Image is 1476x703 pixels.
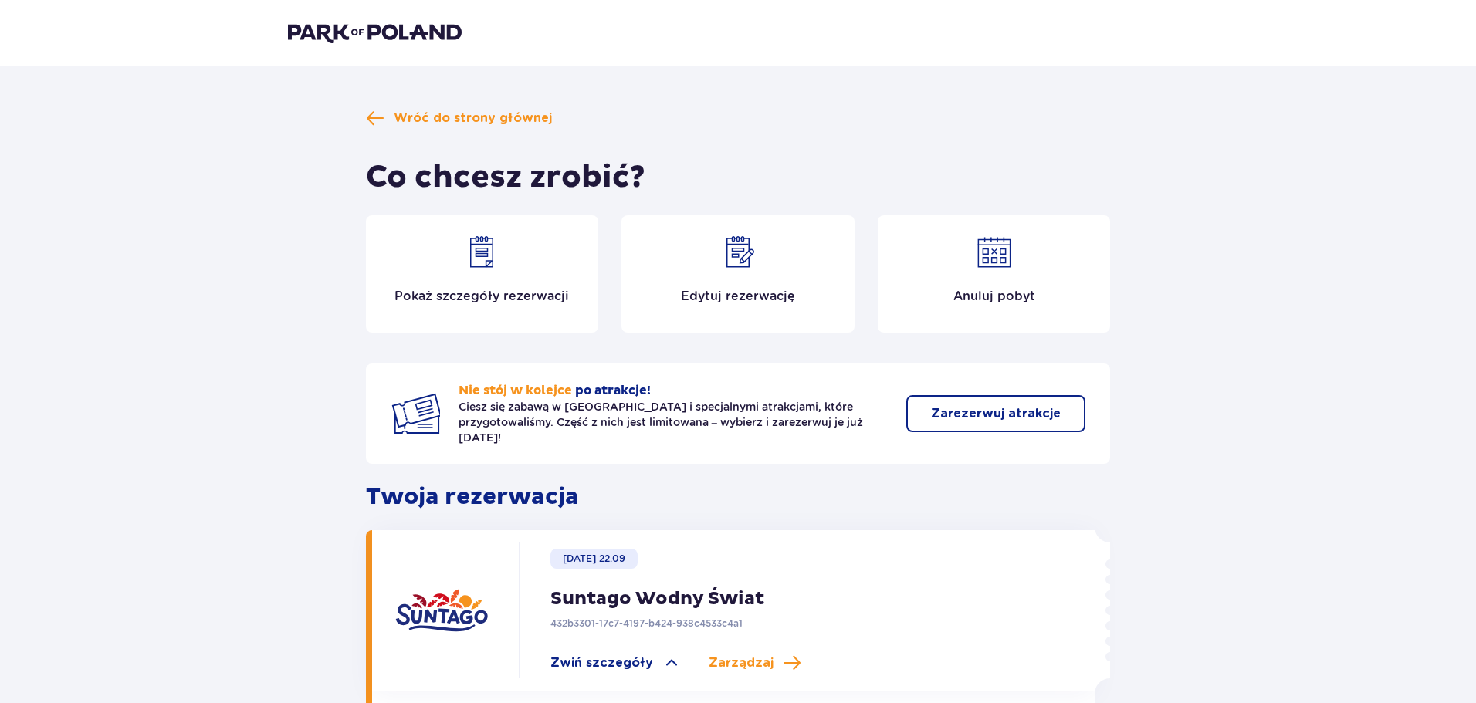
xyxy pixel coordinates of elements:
span: Nie stój w kolejce [459,383,572,398]
img: Suntago logo [395,564,488,657]
p: Anuluj pobyt [953,288,1035,305]
p: Pokaż szczegóły rezerwacji [394,288,569,305]
p: Zarezerwuj atrakcje [931,405,1061,422]
p: [DATE] 22.09 [563,552,625,566]
img: Show details icon [463,234,500,271]
span: po atrakcje! [575,383,651,398]
span: Zwiń szczegóły [550,654,653,671]
p: Twoja rezerwacja [366,482,1111,512]
p: Edytuj rezerwację [681,288,795,305]
span: Zarządzaj [709,654,774,671]
img: Cancel reservation icon [976,234,1013,271]
p: 432b3301-17c7-4197-b424-938c4533c4a1 [550,617,743,630]
img: Edit reservation icon [719,234,757,271]
p: Ciesz się zabawą w [GEOGRAPHIC_DATA] i specjalnymi atrakcjami, które przygotowaliśmy. Część z nic... [459,399,889,445]
img: Park of Poland logo [288,22,462,43]
span: Wróć do strony głównej [394,110,552,127]
p: Suntago Wodny Świat [550,587,764,610]
h1: Co chcesz zrobić? [366,158,645,197]
a: Zarządzaj [709,654,801,672]
button: Zarezerwuj atrakcje [906,395,1085,432]
a: Wróć do strony głównej [366,109,552,127]
a: Zwiń szczegóły [550,654,681,672]
img: Two tickets icon [391,389,440,438]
